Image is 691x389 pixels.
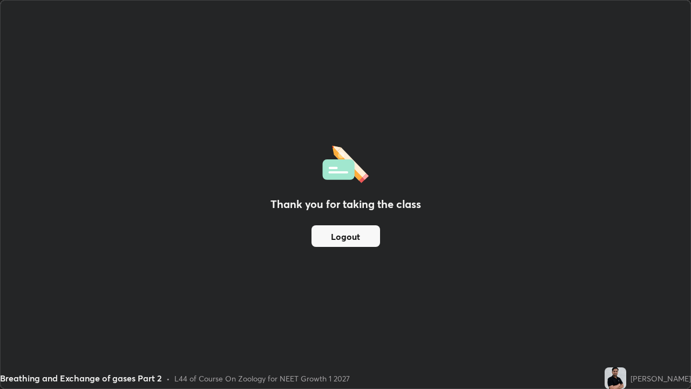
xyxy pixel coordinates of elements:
[311,225,380,247] button: Logout
[322,142,369,183] img: offlineFeedback.1438e8b3.svg
[605,367,626,389] img: a7d7a7f8ab824ab18d222bb0c4e100d1.jpg
[166,373,170,384] div: •
[631,373,691,384] div: [PERSON_NAME]
[174,373,350,384] div: L44 of Course On Zoology for NEET Growth 1 2027
[270,196,421,212] h2: Thank you for taking the class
